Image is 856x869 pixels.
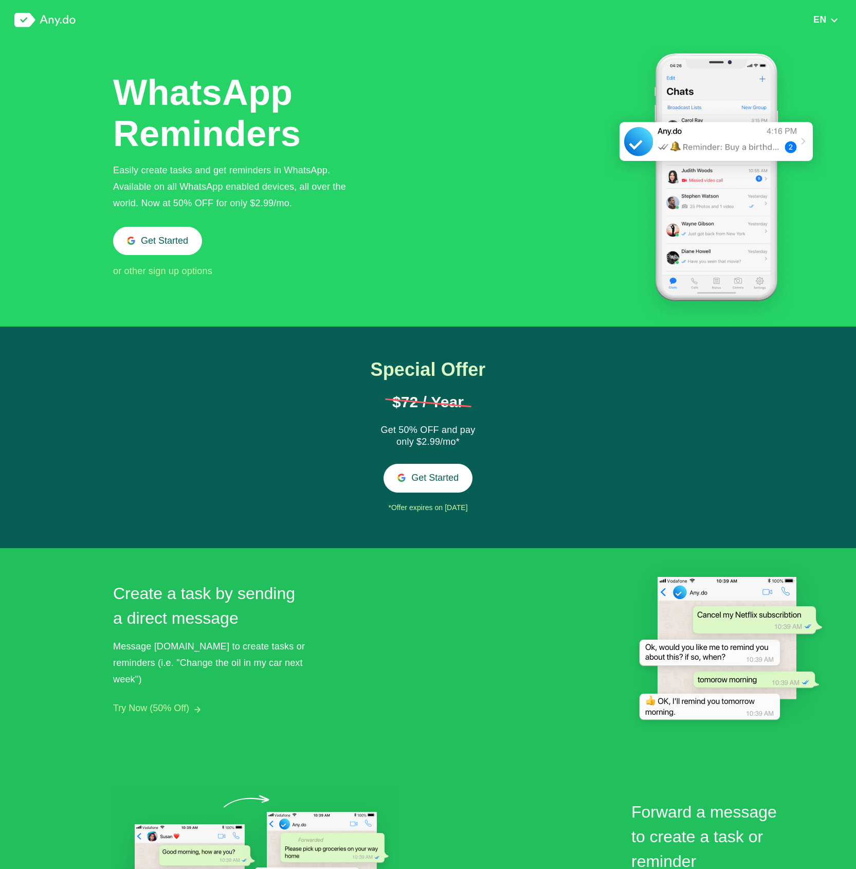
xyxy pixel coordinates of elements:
[384,464,472,492] button: Get Started
[830,16,839,24] img: down
[606,40,827,327] img: WhatsApp Tasks & Reminders
[348,500,508,516] div: *Offer expires on [DATE]
[113,72,303,154] h1: WhatsApp Reminders
[113,266,212,276] span: or other sign up options
[810,14,842,25] button: EN
[113,581,303,630] h2: Create a task by sending a direct message
[113,227,202,255] button: Get Started
[618,548,827,746] img: Create a task in WhatsApp | WhatsApp Reminders
[385,394,471,410] h1: $72 / Year
[194,707,201,713] img: arrow
[113,162,363,211] div: Easily create tasks and get reminders in WhatsApp. Available on all WhatsApp enabled devices, all...
[813,14,827,25] span: EN
[377,424,480,449] div: Get 50% OFF and pay only $2.99/mo*
[113,638,308,687] div: Message [DOMAIN_NAME] to create tasks or reminders (i.e. "Change the oil in my car next week")
[348,359,508,380] h1: Special Offer
[113,703,189,714] button: Try Now (50% Off)
[14,13,76,27] img: logo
